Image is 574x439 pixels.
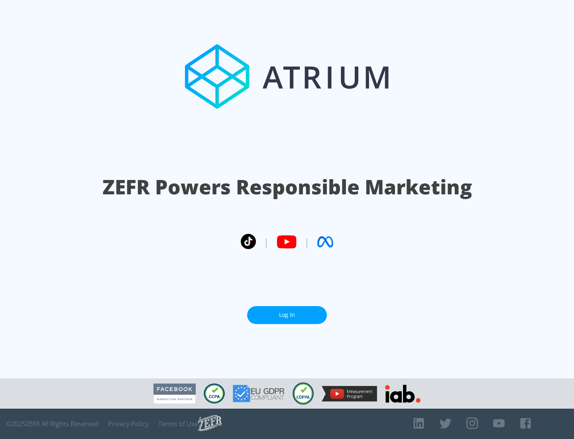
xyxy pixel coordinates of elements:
a: Terms of Use [158,420,198,428]
img: YouTube Measurement Program [322,386,377,401]
span: | [264,236,269,248]
img: CCPA Compliant [204,384,225,403]
a: Privacy Policy [108,420,149,428]
img: IAB [385,385,421,403]
img: COPPA Compliant [293,382,314,405]
span: © 2025 ZEFR All Rights Reserved [6,420,98,428]
a: Log In [247,306,327,324]
span: | [305,236,309,248]
h1: ZEFR Powers Responsible Marketing [102,173,472,201]
img: GDPR Compliant [233,385,285,402]
img: Facebook Marketing Partner [153,384,196,404]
